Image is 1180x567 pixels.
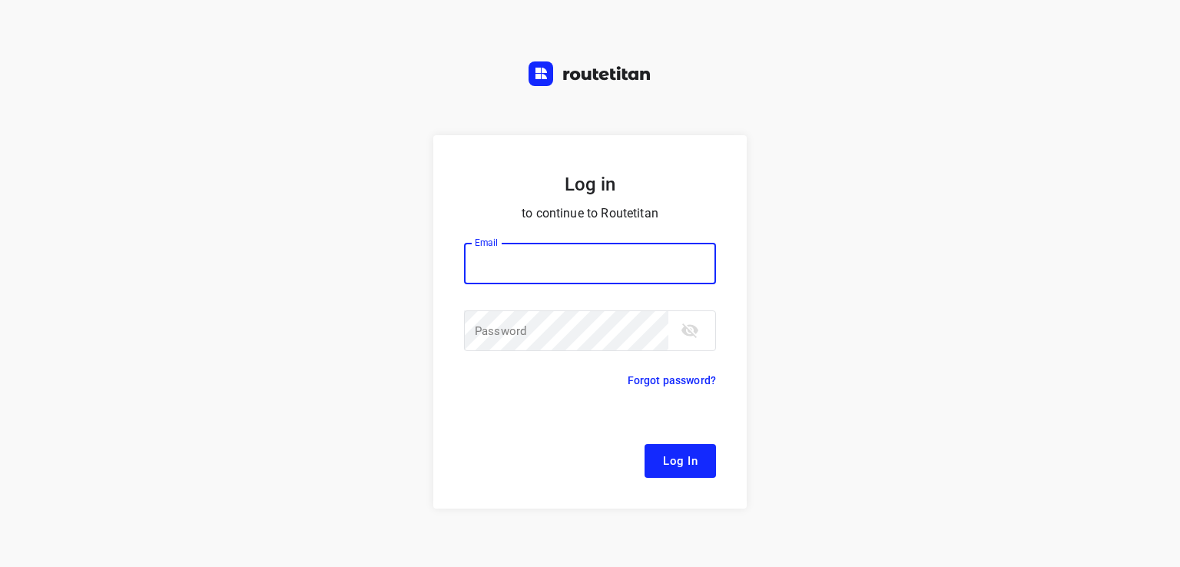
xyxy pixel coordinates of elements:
button: Log In [645,444,716,478]
img: Routetitan [529,61,651,86]
p: to continue to Routetitan [464,203,716,224]
span: Log In [663,451,698,471]
h5: Log in [464,172,716,197]
button: toggle password visibility [675,315,705,346]
p: Forgot password? [628,371,716,390]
